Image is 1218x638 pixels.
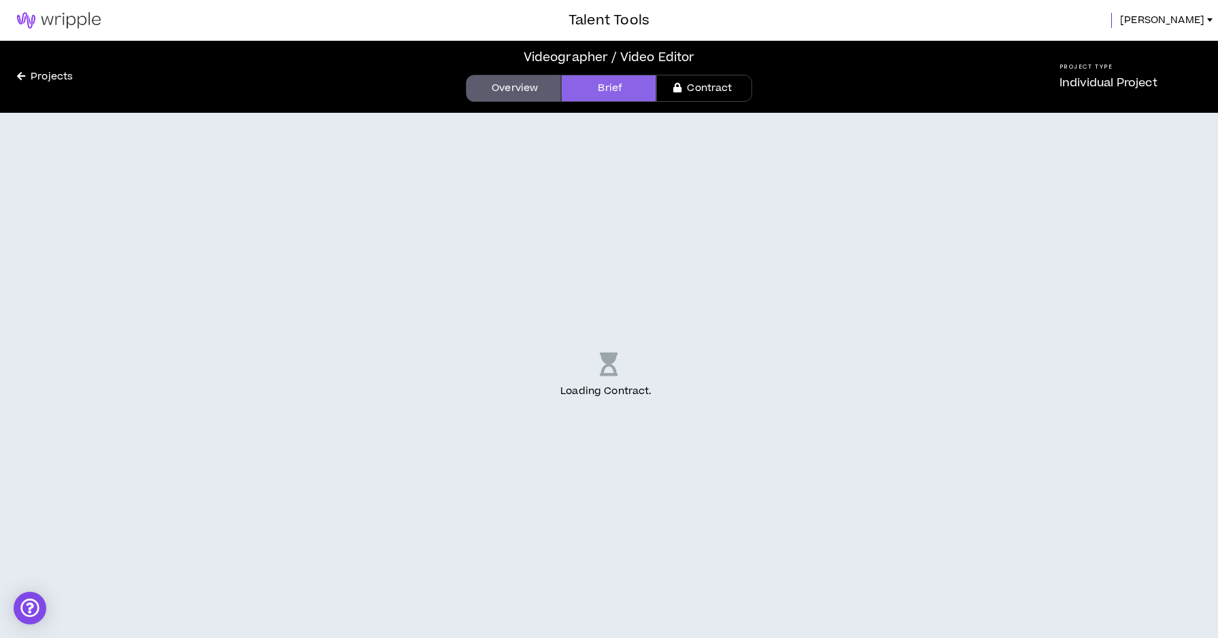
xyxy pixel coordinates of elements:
[1120,13,1204,28] span: [PERSON_NAME]
[524,48,695,67] div: Videographer / Video Editor
[561,75,656,102] a: Brief
[560,384,658,399] p: Loading Contract .
[1060,75,1157,91] p: Individual Project
[466,75,561,102] a: Overview
[656,75,751,102] a: Contract
[569,10,649,31] h3: Talent Tools
[14,592,46,624] div: Open Intercom Messenger
[1060,63,1157,71] h5: Project Type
